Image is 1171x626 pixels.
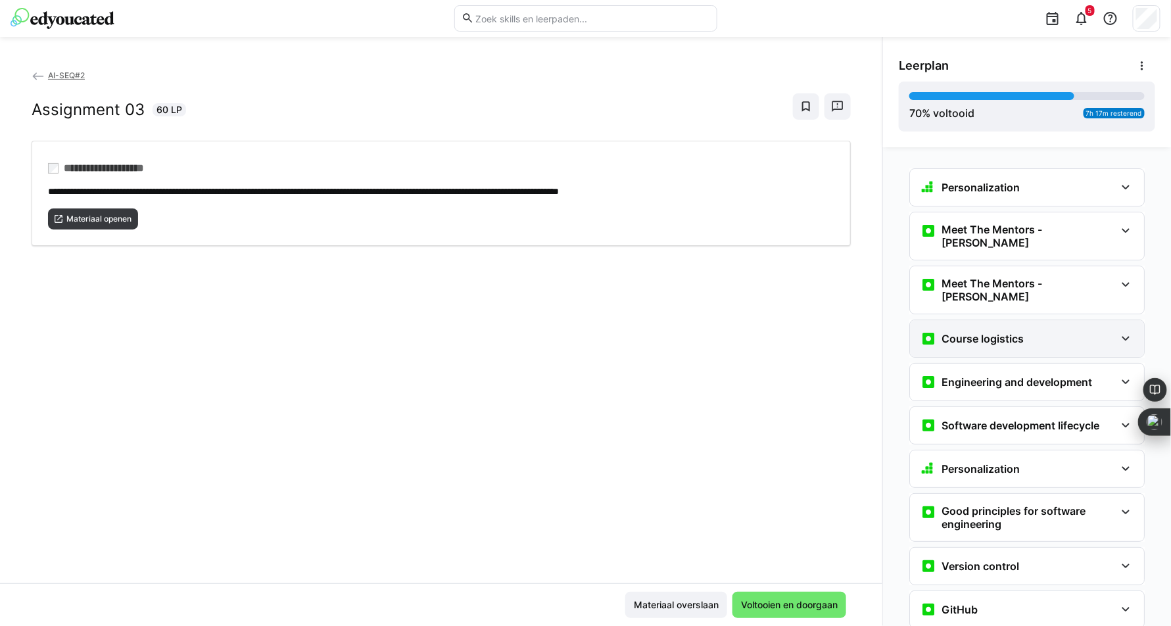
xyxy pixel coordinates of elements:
span: 70 [909,107,922,120]
h3: Personalization [942,181,1020,194]
span: Voltooien en doorgaan [739,598,840,612]
input: Zoek skills en leerpaden... [474,12,709,24]
h3: Engineering and development [942,375,1092,389]
span: Materiaal openen [65,214,133,224]
h2: Assignment 03 [32,100,145,120]
span: 7h 17m resterend [1086,109,1142,117]
span: Materiaal overslaan [632,598,721,612]
button: Voltooien en doorgaan [732,592,846,618]
span: AI-SEQ#2 [48,70,85,80]
h3: Meet The Mentors - [PERSON_NAME] [942,223,1115,249]
h3: Personalization [942,462,1020,475]
h3: Version control [942,560,1019,573]
h3: Meet The Mentors - [PERSON_NAME] [942,277,1115,303]
h3: Software development lifecycle [942,419,1099,432]
h3: Good principles for software engineering [942,504,1115,531]
button: Materiaal overslaan [625,592,727,618]
span: Leerplan [899,59,949,73]
h3: Course logistics [942,332,1024,345]
h3: GitHub [942,603,978,616]
span: 5 [1088,7,1092,14]
div: % voltooid [909,105,974,121]
a: AI-SEQ#2 [32,70,85,80]
button: Materiaal openen [48,208,138,229]
span: 60 LP [156,103,182,116]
